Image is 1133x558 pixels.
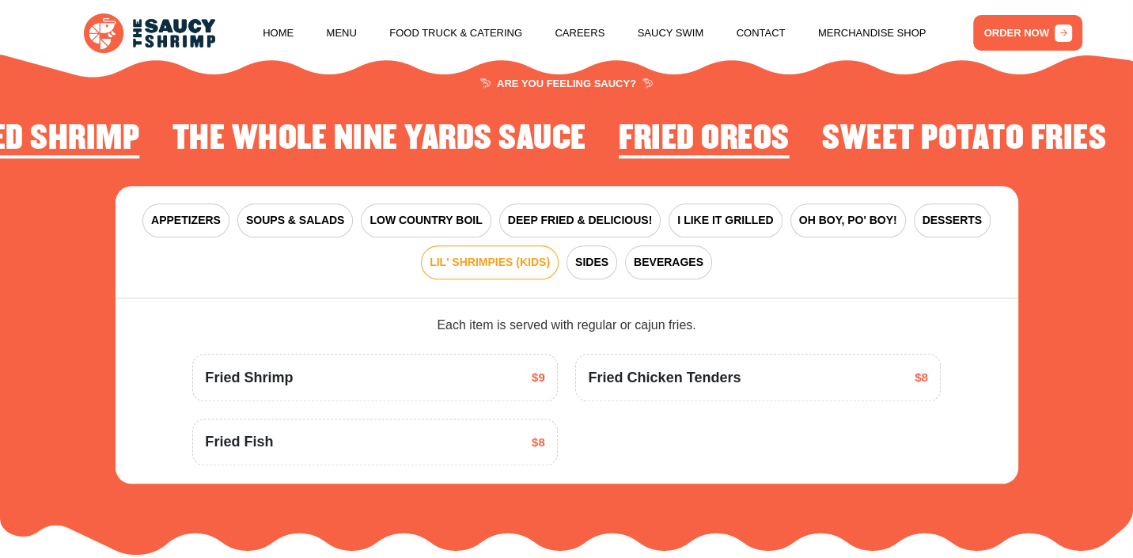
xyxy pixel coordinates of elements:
span: BEVERAGES [634,254,703,271]
button: SIDES [566,245,617,279]
li: 4 of 4 [822,120,1106,162]
a: ORDER NOW [973,15,1082,51]
a: Saucy Swim [638,3,704,63]
span: ARE YOU FEELING SAUCY? [480,78,652,89]
button: LIL' SHRIMPIES (KIDS) [421,245,559,279]
li: 2 of 4 [172,120,586,162]
span: $9 [532,369,545,387]
h2: Sweet Potato Fries [822,120,1106,158]
span: Fried Fish [205,431,273,453]
a: Contact [737,3,786,63]
span: DESSERTS [923,212,982,229]
h2: The Whole Nine Yards Sauce [172,120,586,158]
span: Fried Chicken Tenders [588,367,741,389]
a: Merchandise Shop [818,3,926,63]
button: APPETIZERS [142,203,229,237]
button: I LIKE IT GRILLED [669,203,782,237]
span: SIDES [575,254,608,271]
img: logo [84,13,215,53]
button: BEVERAGES [625,245,712,279]
span: LOW COUNTRY BOIL [369,212,482,229]
span: SOUPS & SALADS [246,212,344,229]
span: Fried Shrimp [205,367,293,389]
button: OH BOY, PO' BOY! [790,203,906,237]
span: APPETIZERS [151,212,221,229]
button: SOUPS & SALADS [237,203,353,237]
span: LIL' SHRIMPIES (KIDS) [430,254,550,271]
span: $8 [532,434,545,452]
button: DEEP FRIED & DELICIOUS! [499,203,661,237]
button: LOW COUNTRY BOIL [361,203,491,237]
a: Careers [555,3,604,63]
button: DESSERTS [914,203,991,237]
li: 3 of 4 [619,120,790,162]
span: $8 [915,369,928,387]
span: DEEP FRIED & DELICIOUS! [508,212,653,229]
a: Menu [327,3,357,63]
h2: Fried Oreos [619,120,790,158]
span: OH BOY, PO' BOY! [799,212,897,229]
a: Food Truck & Catering [389,3,522,63]
a: Home [263,3,294,63]
span: I LIKE IT GRILLED [677,212,773,229]
div: Each item is served with regular or cajun fries. [192,316,940,335]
